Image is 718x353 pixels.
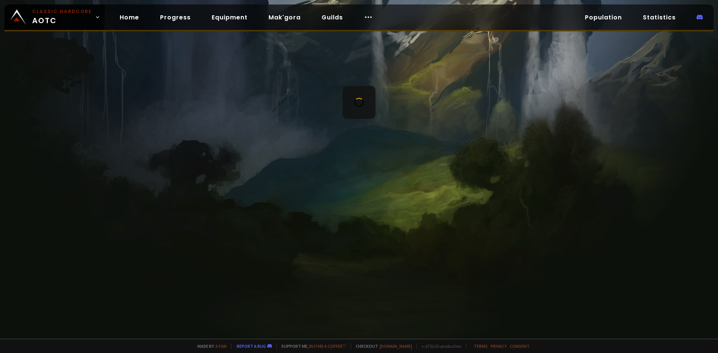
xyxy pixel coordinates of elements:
small: Classic Hardcore [32,8,92,15]
a: Population [579,10,628,25]
a: Consent [510,343,530,349]
a: Report a bug [237,343,266,349]
a: Statistics [637,10,682,25]
a: Home [114,10,145,25]
a: Terms [474,343,488,349]
a: a fan [215,343,227,349]
a: Equipment [206,10,254,25]
span: Checkout [351,343,412,349]
a: [DOMAIN_NAME] [380,343,412,349]
a: Guilds [316,10,349,25]
span: Support me, [276,343,346,349]
span: AOTC [32,8,92,26]
span: Made by [193,343,227,349]
a: Classic HardcoreAOTC [4,4,105,30]
a: Buy me a coffee [309,343,346,349]
span: v. d752d5 - production [417,343,461,349]
a: Mak'gora [263,10,307,25]
a: Progress [154,10,197,25]
a: Privacy [491,343,507,349]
